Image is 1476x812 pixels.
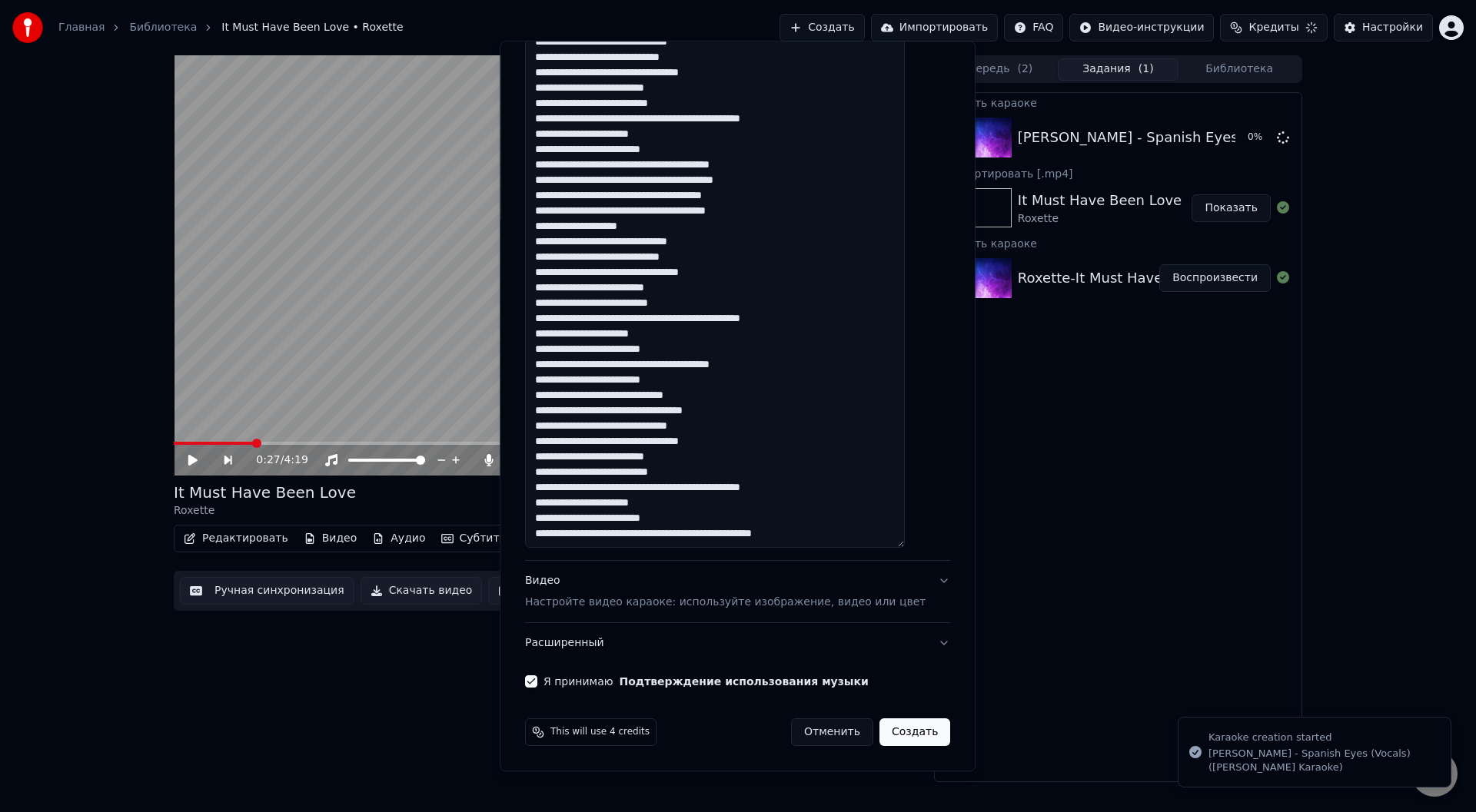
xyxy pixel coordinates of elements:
button: Отменить [791,719,873,747]
button: ВидеоНастройте видео караоке: используйте изображение, видео или цвет [525,562,950,623]
button: Расширенный [525,624,950,664]
span: This will use 4 credits [550,727,650,739]
button: Создать [879,719,950,747]
p: Настройте видео караоке: используйте изображение, видео или цвет [525,595,926,611]
button: Я принимаю [620,677,869,688]
div: Видео [525,574,926,611]
label: Я принимаю [544,677,869,688]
